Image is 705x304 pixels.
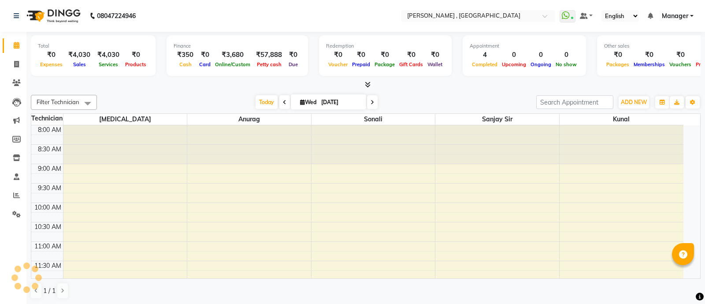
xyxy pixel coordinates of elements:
[187,114,311,125] span: Anurag
[500,61,528,68] span: Upcoming
[662,11,688,21] span: Manager
[667,50,694,60] div: ₹0
[470,42,579,50] div: Appointment
[213,50,252,60] div: ₹3,680
[33,222,63,232] div: 10:30 AM
[425,61,445,68] span: Wallet
[63,114,187,125] span: [MEDICAL_DATA]
[36,145,63,154] div: 8:30 AM
[38,50,65,60] div: ₹0
[252,50,286,60] div: ₹57,888
[350,50,372,60] div: ₹0
[36,164,63,173] div: 9:00 AM
[372,50,397,60] div: ₹0
[631,61,667,68] span: Memberships
[213,61,252,68] span: Online/Custom
[65,50,94,60] div: ₹4,030
[528,61,553,68] span: Ongoing
[326,61,350,68] span: Voucher
[197,50,213,60] div: ₹0
[38,42,148,50] div: Total
[33,261,63,270] div: 11:30 AM
[470,61,500,68] span: Completed
[667,61,694,68] span: Vouchers
[177,61,194,68] span: Cash
[435,114,559,125] span: Sanjay sir
[38,61,65,68] span: Expenses
[372,61,397,68] span: Package
[298,99,319,105] span: Wed
[94,50,123,60] div: ₹4,030
[536,95,613,109] input: Search Appointment
[286,50,301,60] div: ₹0
[22,4,83,28] img: logo
[71,61,88,68] span: Sales
[312,114,435,125] span: Sonali
[560,114,683,125] span: kunal
[631,50,667,60] div: ₹0
[326,50,350,60] div: ₹0
[96,61,120,68] span: Services
[197,61,213,68] span: Card
[174,50,197,60] div: ₹350
[256,95,278,109] span: Today
[97,4,136,28] b: 08047224946
[397,50,425,60] div: ₹0
[319,96,363,109] input: 2025-09-03
[528,50,553,60] div: 0
[37,98,79,105] span: Filter Technician
[255,61,284,68] span: Petty cash
[33,203,63,212] div: 10:00 AM
[43,286,56,296] span: 1 / 1
[500,50,528,60] div: 0
[31,114,63,123] div: Technician
[604,50,631,60] div: ₹0
[553,50,579,60] div: 0
[350,61,372,68] span: Prepaid
[425,50,445,60] div: ₹0
[397,61,425,68] span: Gift Cards
[604,61,631,68] span: Packages
[36,184,63,193] div: 9:30 AM
[174,42,301,50] div: Finance
[470,50,500,60] div: 4
[36,125,63,135] div: 8:00 AM
[123,50,148,60] div: ₹0
[621,99,647,105] span: ADD NEW
[326,42,445,50] div: Redemption
[33,242,63,251] div: 11:00 AM
[286,61,300,68] span: Due
[553,61,579,68] span: No show
[619,96,649,109] button: ADD NEW
[123,61,148,68] span: Products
